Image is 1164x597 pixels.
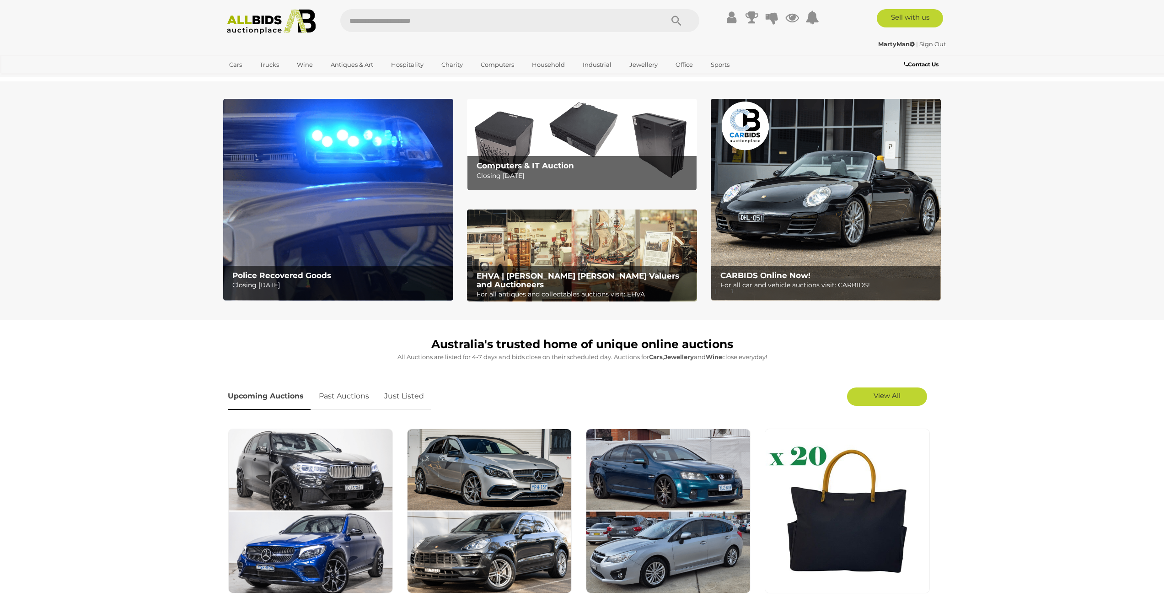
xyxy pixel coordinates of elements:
[577,57,617,72] a: Industrial
[623,57,664,72] a: Jewellery
[467,210,697,302] a: EHVA | Evans Hastings Valuers and Auctioneers EHVA | [PERSON_NAME] [PERSON_NAME] Valuers and Auct...
[477,289,692,300] p: For all antiques and collectables auctions visit: EHVA
[223,57,248,72] a: Cars
[720,280,936,291] p: For all car and vehicle auctions visit: CARBIDS!
[878,40,915,48] strong: MartyMan
[475,57,520,72] a: Computers
[877,9,943,27] a: Sell with us
[919,40,946,48] a: Sign Out
[874,391,901,400] span: View All
[467,210,697,302] img: EHVA | Evans Hastings Valuers and Auctioneers
[467,99,697,191] img: Computers & IT Auction
[649,353,663,360] strong: Cars
[705,57,735,72] a: Sports
[228,429,393,593] img: Premium and Prestige Cars
[232,271,331,280] b: Police Recovered Goods
[222,9,321,34] img: Allbids.com.au
[312,383,376,410] a: Past Auctions
[878,40,916,48] a: MartyMan
[223,72,300,87] a: [GEOGRAPHIC_DATA]
[228,383,311,410] a: Upcoming Auctions
[385,57,429,72] a: Hospitality
[670,57,699,72] a: Office
[711,99,941,301] a: CARBIDS Online Now! CARBIDS Online Now! For all car and vehicle auctions visit: CARBIDS!
[765,429,929,593] img: Sydney Bulk Buys
[526,57,571,72] a: Household
[232,280,448,291] p: Closing [DATE]
[477,170,692,182] p: Closing [DATE]
[586,429,751,593] img: Canberra Daily Car Auctions
[223,99,453,301] a: Police Recovered Goods Police Recovered Goods Closing [DATE]
[228,338,937,351] h1: Australia's trusted home of unique online auctions
[223,99,453,301] img: Police Recovered Goods
[664,353,694,360] strong: Jewellery
[706,353,722,360] strong: Wine
[377,383,431,410] a: Just Listed
[325,57,379,72] a: Antiques & Art
[477,271,679,289] b: EHVA | [PERSON_NAME] [PERSON_NAME] Valuers and Auctioneers
[904,61,939,68] b: Contact Us
[847,387,927,406] a: View All
[435,57,469,72] a: Charity
[720,271,810,280] b: CARBIDS Online Now!
[711,99,941,301] img: CARBIDS Online Now!
[228,352,937,362] p: All Auctions are listed for 4-7 days and bids close on their scheduled day. Auctions for , and cl...
[654,9,699,32] button: Search
[904,59,941,70] a: Contact Us
[477,161,574,170] b: Computers & IT Auction
[291,57,319,72] a: Wine
[407,429,572,593] img: Sydney Car Auctions
[467,99,697,191] a: Computers & IT Auction Computers & IT Auction Closing [DATE]
[916,40,918,48] span: |
[254,57,285,72] a: Trucks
